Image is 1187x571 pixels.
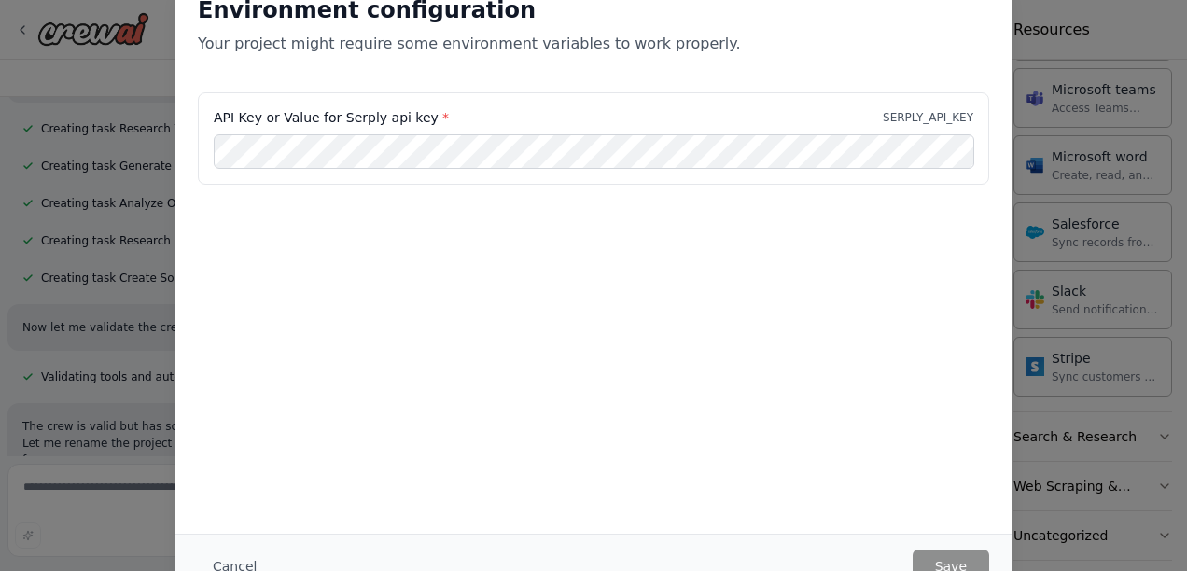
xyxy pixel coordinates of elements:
label: API Key or Value for Serply api key [214,108,449,127]
p: SERPLY_API_KEY [883,110,973,125]
p: Your project might require some environment variables to work properly. [198,33,989,55]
